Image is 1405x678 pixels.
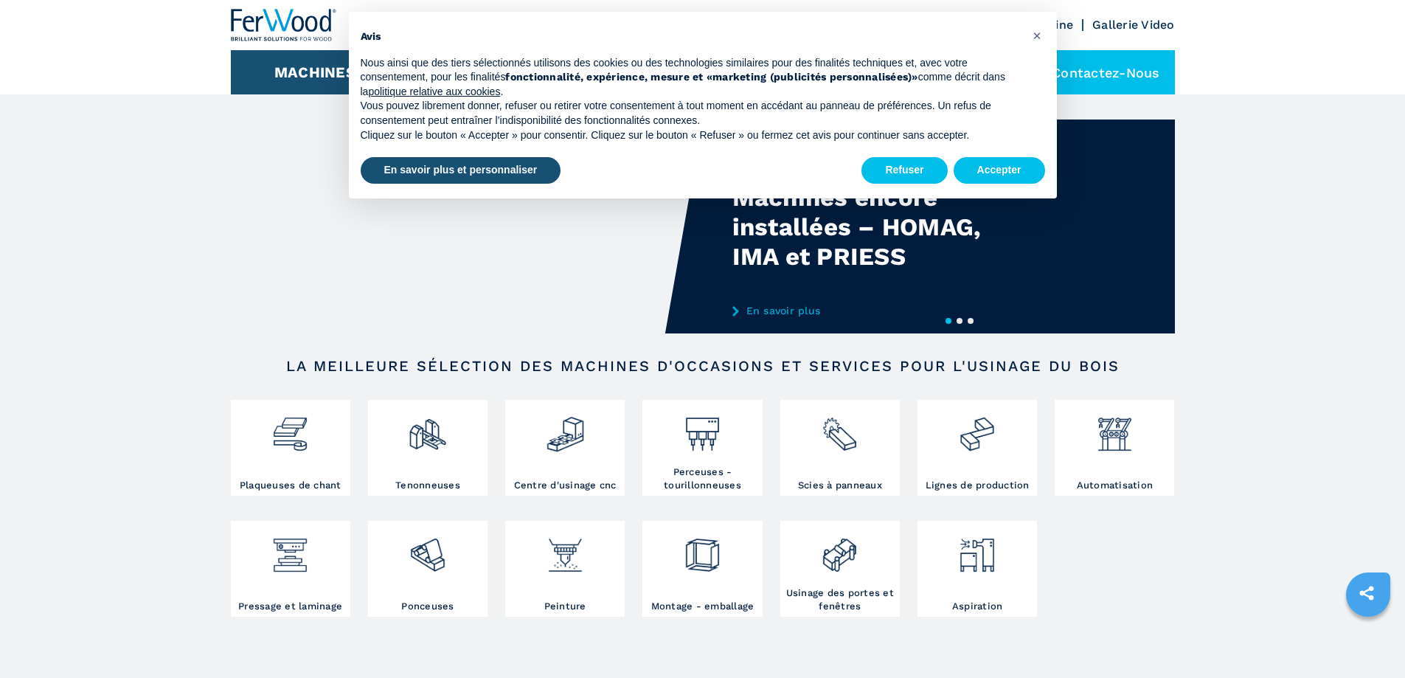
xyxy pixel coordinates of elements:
[361,56,1021,100] p: Nous ainsi que des tiers sélectionnés utilisons des cookies ou des technologies similaires pour d...
[544,600,586,613] h3: Peinture
[1033,27,1041,44] span: ×
[274,63,355,81] button: Machines
[514,479,617,492] h3: Centre d'usinage cnc
[368,86,500,97] a: politique relative aux cookies
[368,521,488,617] a: Ponceuses
[732,305,1021,316] a: En savoir plus
[361,30,1021,44] h2: Avis
[917,400,1037,496] a: Lignes de production
[968,318,974,324] button: 3
[784,587,896,613] h3: Usinage des portes et fenêtres
[926,479,1030,492] h3: Lignes de production
[651,600,754,613] h3: Montage - emballage
[1055,400,1174,496] a: Automatisation
[238,600,342,613] h3: Pressage et laminage
[646,466,758,492] h3: Perceuses - tourillonneuses
[231,120,703,333] video: Your browser does not support the video tag.
[957,318,962,324] button: 2
[1015,50,1175,94] div: Contactez-nous
[271,525,310,575] img: pressa-strettoia.png
[240,479,341,492] h3: Plaqueuses de chant
[231,400,350,496] a: Plaqueuses de chant
[861,157,947,184] button: Refuser
[946,318,951,324] button: 1
[642,400,762,496] a: Perceuses - tourillonneuses
[1092,18,1175,32] a: Gallerie Video
[231,521,350,617] a: Pressage et laminage
[683,404,722,454] img: foratrici_inseritrici_2.png
[395,479,460,492] h3: Tenonneuses
[1348,575,1385,612] a: sharethis
[505,71,917,83] strong: fonctionnalité, expérience, mesure et «marketing (publicités personnalisées)»
[1026,24,1050,47] button: Fermer cet avis
[917,521,1037,617] a: Aspiration
[780,400,900,496] a: Scies à panneaux
[954,157,1045,184] button: Accepter
[361,128,1021,143] p: Cliquez sur le bouton « Accepter » pour consentir. Cliquez sur le bouton « Refuser » ou fermez ce...
[505,521,625,617] a: Peinture
[957,404,996,454] img: linee_di_produzione_2.png
[546,404,585,454] img: centro_di_lavoro_cnc_2.png
[820,404,859,454] img: sezionatrici_2.png
[408,525,447,575] img: levigatrici_2.png
[683,525,722,575] img: montaggio_imballaggio_2.png
[361,99,1021,128] p: Vous pouvez librement donner, refuser ou retirer votre consentement à tout moment en accédant au ...
[505,400,625,496] a: Centre d'usinage cnc
[1077,479,1154,492] h3: Automatisation
[780,521,900,617] a: Usinage des portes et fenêtres
[271,404,310,454] img: bordatrici_1.png
[361,157,561,184] button: En savoir plus et personnaliser
[231,9,337,41] img: Ferwood
[1095,404,1134,454] img: automazione.png
[368,400,488,496] a: Tenonneuses
[1342,612,1394,667] iframe: Chat
[546,525,585,575] img: verniciatura_1.png
[952,600,1003,613] h3: Aspiration
[401,600,454,613] h3: Ponceuses
[820,525,859,575] img: lavorazione_porte_finestre_2.png
[957,525,996,575] img: aspirazione_1.png
[278,357,1128,375] h2: LA MEILLEURE SÉLECTION DES MACHINES D'OCCASIONS ET SERVICES POUR L'USINAGE DU BOIS
[798,479,882,492] h3: Scies à panneaux
[408,404,447,454] img: squadratrici_2.png
[642,521,762,617] a: Montage - emballage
